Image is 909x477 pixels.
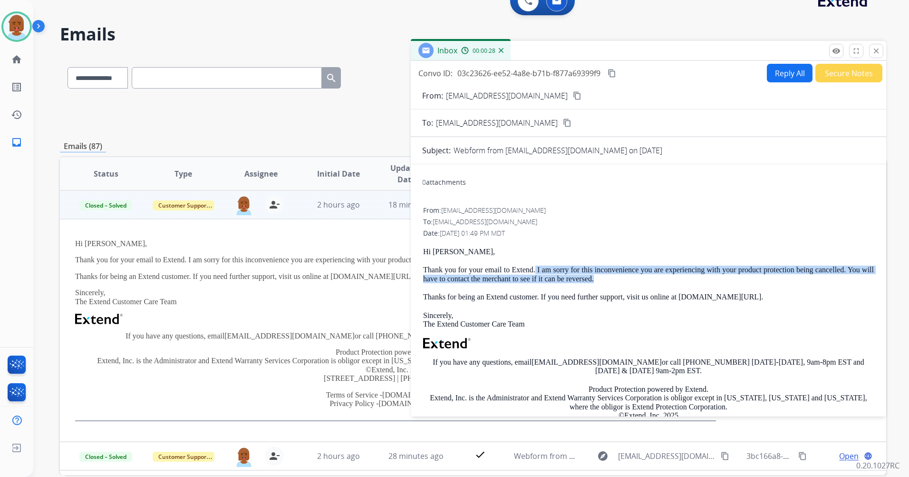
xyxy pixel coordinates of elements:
[234,447,253,467] img: agent-avatar
[856,460,899,471] p: 0.20.1027RC
[440,229,505,238] span: [DATE] 01:49 PM MDT
[75,314,123,324] img: Extend Logo
[75,348,716,383] p: Product Protection powered by Extend. Extend, Inc. is the Administrator and Extend Warranty Servi...
[532,358,662,366] a: [EMAIL_ADDRESS][DOMAIN_NAME]
[563,119,571,127] mat-icon: content_copy
[60,140,106,152] p: Emails (87)
[423,248,874,256] p: Hi [PERSON_NAME],
[618,450,716,462] span: [EMAIL_ADDRESS][DOMAIN_NAME]
[11,54,22,65] mat-icon: home
[11,109,22,120] mat-icon: history
[75,288,716,306] p: Sincerely, The Extend Customer Care Team
[317,451,360,461] span: 2 hours ago
[433,217,537,226] span: [EMAIL_ADDRESS][DOMAIN_NAME]
[597,450,609,462] mat-icon: explore
[75,272,716,281] p: Thanks for being an Extend customer. If you need further support, visit us online at [DOMAIN_NAME...
[11,81,22,93] mat-icon: list_alt
[388,199,444,210] span: 18 minutes ago
[864,452,872,460] mat-icon: language
[832,47,841,55] mat-icon: remove_red_eye
[11,137,22,148] mat-icon: inbox
[94,168,118,179] span: Status
[79,200,132,210] span: Closed – Solved
[244,168,278,179] span: Assignee
[423,266,874,283] p: Thank you for your email to Extend. I am sorry for this inconvenience you are experiencing with y...
[422,178,466,187] div: attachments
[382,391,465,399] a: [DOMAIN_NAME][URL]
[436,117,558,129] span: [EMAIL_ADDRESS][DOMAIN_NAME]
[75,239,716,248] p: Hi [PERSON_NAME],
[423,229,874,238] div: Date:
[224,332,355,340] a: [EMAIL_ADDRESS][DOMAIN_NAME]
[153,452,214,462] span: Customer Support
[317,199,360,210] span: 2 hours ago
[234,195,253,215] img: agent-avatar
[422,90,443,101] p: From:
[75,332,716,340] p: If you have any questions, email or call [PHONE_NUMBER] [DATE]-[DATE], 9am-8pm EST and [DATE] & [...
[608,69,616,78] mat-icon: content_copy
[423,358,874,376] p: If you have any questions, email or call [PHONE_NUMBER] [DATE]-[DATE], 9am-8pm EST and [DATE] & [...
[75,391,716,408] p: Terms of Service - Privacy Policy -
[423,206,874,215] div: From:
[269,450,280,462] mat-icon: person_remove
[317,168,360,179] span: Initial Date
[422,178,426,187] span: 0
[423,293,874,301] p: Thanks for being an Extend customer. If you need further support, visit us online at [DOMAIN_NAME...
[446,90,568,101] p: [EMAIL_ADDRESS][DOMAIN_NAME]
[153,200,214,210] span: Customer Support
[767,64,812,82] button: Reply All
[473,47,495,55] span: 00:00:28
[441,206,546,215] span: [EMAIL_ADDRESS][DOMAIN_NAME]
[269,199,280,210] mat-icon: person_remove
[79,452,132,462] span: Closed – Solved
[388,451,444,461] span: 28 minutes ago
[60,25,886,44] h2: Emails
[422,145,451,156] p: Subject:
[839,450,859,462] span: Open
[423,385,874,429] p: Product Protection powered by Extend. Extend, Inc. is the Administrator and Extend Warranty Servi...
[872,47,880,55] mat-icon: close
[174,168,192,179] span: Type
[423,338,471,348] img: Extend Logo
[423,217,874,227] div: To:
[326,72,337,84] mat-icon: search
[457,68,600,79] span: 03c23626-ee52-4a8e-b71b-f877a69399f9
[423,311,874,329] p: Sincerely, The Extend Customer Care Team
[385,162,428,185] span: Updated Date
[418,68,453,79] p: Convo ID:
[3,13,30,40] img: avatar
[75,256,716,264] p: Thank you for your email to Extend. I am sorry for this inconvenience you are experiencing with y...
[378,399,461,407] a: [DOMAIN_NAME][URL]
[514,451,729,461] span: Webform from [EMAIL_ADDRESS][DOMAIN_NAME] on [DATE]
[815,64,882,82] button: Secure Notes
[573,91,581,100] mat-icon: content_copy
[454,145,662,156] p: Webform from [EMAIL_ADDRESS][DOMAIN_NAME] on [DATE]
[721,452,729,460] mat-icon: content_copy
[422,117,433,129] p: To:
[746,451,896,461] span: 3bc166a8-b385-49b9-abbe-ba50be2dae92
[437,45,457,56] span: Inbox
[852,47,861,55] mat-icon: fullscreen
[798,452,807,460] mat-icon: content_copy
[474,449,486,460] mat-icon: check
